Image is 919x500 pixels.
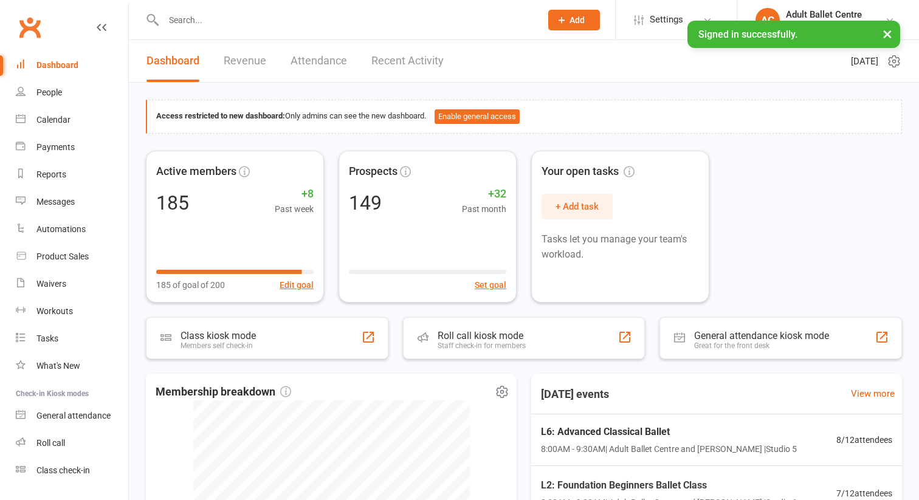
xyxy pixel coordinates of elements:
span: +32 [462,185,506,203]
div: Members self check-in [181,341,256,350]
a: Product Sales [16,243,128,270]
div: Messages [36,197,75,207]
span: Signed in successfully. [698,29,797,40]
a: Waivers [16,270,128,298]
span: L6: Advanced Classical Ballet [541,424,797,440]
input: Search... [160,12,532,29]
span: Your open tasks [542,163,635,180]
div: Adult Ballet Centre [786,20,862,31]
a: General attendance kiosk mode [16,402,128,430]
div: General attendance [36,411,111,420]
div: Product Sales [36,252,89,261]
div: AC [756,8,780,32]
div: Roll call kiosk mode [438,330,526,341]
strong: Access restricted to new dashboard: [156,111,285,120]
a: Dashboard [16,52,128,79]
div: General attendance kiosk mode [694,330,829,341]
div: Adult Ballet Centre [786,9,862,20]
h3: [DATE] events [531,383,619,405]
a: Reports [16,161,128,188]
a: Revenue [224,40,266,82]
span: Past month [462,202,506,216]
button: Edit goal [280,278,314,292]
div: Great for the front desk [694,341,829,350]
a: Tasks [16,325,128,352]
button: + Add task [542,194,613,219]
a: People [16,79,128,106]
span: 185 of goal of 200 [156,278,225,292]
div: Reports [36,170,66,179]
div: Class check-in [36,465,90,475]
div: Dashboard [36,60,78,70]
div: Class kiosk mode [181,330,256,341]
div: What's New [36,361,80,371]
div: 149 [349,193,382,213]
span: [DATE] [851,54,878,69]
span: Settings [650,6,683,33]
span: Active members [156,163,236,180]
a: Messages [16,188,128,216]
div: 185 [156,193,189,213]
a: Class kiosk mode [16,457,128,484]
button: Add [548,10,600,30]
span: Add [570,15,585,25]
button: × [876,21,898,47]
span: L2: Foundation Beginners Ballet Class [541,478,797,493]
span: 7 / 12 attendees [836,487,892,500]
div: Tasks [36,334,58,343]
button: Enable general access [435,109,520,124]
div: Only admins can see the new dashboard. [156,109,892,124]
a: Automations [16,216,128,243]
div: Waivers [36,279,66,289]
a: Recent Activity [371,40,444,82]
a: Attendance [291,40,347,82]
a: Roll call [16,430,128,457]
a: Calendar [16,106,128,134]
div: People [36,87,62,97]
a: Workouts [16,298,128,325]
p: Tasks let you manage your team's workload. [542,231,699,262]
span: Prospects [349,163,398,180]
div: Workouts [36,306,73,316]
div: Staff check-in for members [438,341,526,350]
div: Calendar [36,115,71,125]
span: Membership breakdown [156,383,291,401]
div: Roll call [36,438,65,448]
span: +8 [275,185,314,203]
a: Payments [16,134,128,161]
span: 8:00AM - 9:30AM | Adult Ballet Centre and [PERSON_NAME] | Studio 5 [541,442,797,456]
div: Payments [36,142,75,152]
span: Past week [275,202,314,216]
a: Clubworx [15,12,45,43]
a: What's New [16,352,128,380]
span: 8 / 12 attendees [836,433,892,447]
div: Automations [36,224,86,234]
a: View more [851,386,895,401]
button: Set goal [475,278,506,292]
a: Dashboard [146,40,199,82]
